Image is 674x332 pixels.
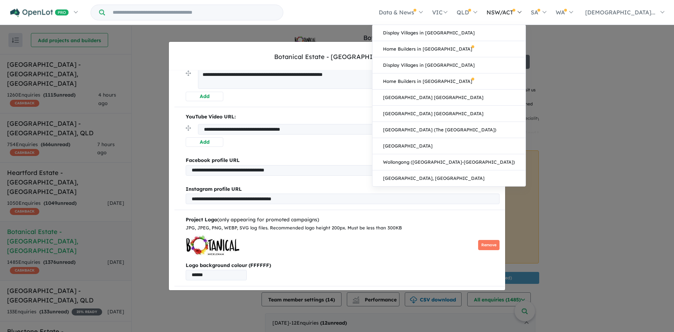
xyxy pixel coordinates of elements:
a: [GEOGRAPHIC_DATA] (The [GEOGRAPHIC_DATA]) [372,122,526,138]
img: Botanical%20Estate%20-%20Mickleham%20Logo.jpg [186,235,239,256]
a: [GEOGRAPHIC_DATA] [GEOGRAPHIC_DATA] [372,106,526,122]
a: Display Villages in [GEOGRAPHIC_DATA] [372,57,526,73]
div: Botanical Estate - [GEOGRAPHIC_DATA] [274,52,400,61]
button: Add [186,92,223,101]
a: [GEOGRAPHIC_DATA] [GEOGRAPHIC_DATA] [372,90,526,106]
button: Add [186,137,223,147]
a: Home Builders in [GEOGRAPHIC_DATA] [372,73,526,90]
img: drag.svg [186,125,191,131]
p: YouTube Video URL: [186,113,500,121]
b: Facebook profile URL [186,157,240,163]
a: [GEOGRAPHIC_DATA] [372,138,526,154]
img: drag.svg [186,71,191,76]
div: (only appearing for promoted campaigns) [186,216,500,224]
a: Display Villages in [GEOGRAPHIC_DATA] [372,25,526,41]
input: Try estate name, suburb, builder or developer [106,5,282,20]
img: Openlot PRO Logo White [10,8,69,17]
a: Home Builders in [GEOGRAPHIC_DATA] [372,41,526,57]
b: Logo background colour (FFFFFF) [186,261,500,270]
a: Wollongong ([GEOGRAPHIC_DATA]-[GEOGRAPHIC_DATA]) [372,154,526,170]
div: JPG, JPEG, PNG, WEBP, SVG log files. Recommended logo height 200px. Must be less than 300KB [186,224,500,232]
button: Remove [478,240,500,250]
b: Project Logo [186,216,217,223]
b: Instagram profile URL [186,186,242,192]
a: [GEOGRAPHIC_DATA], [GEOGRAPHIC_DATA] [372,170,526,186]
span: [DEMOGRAPHIC_DATA]... [585,9,655,16]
